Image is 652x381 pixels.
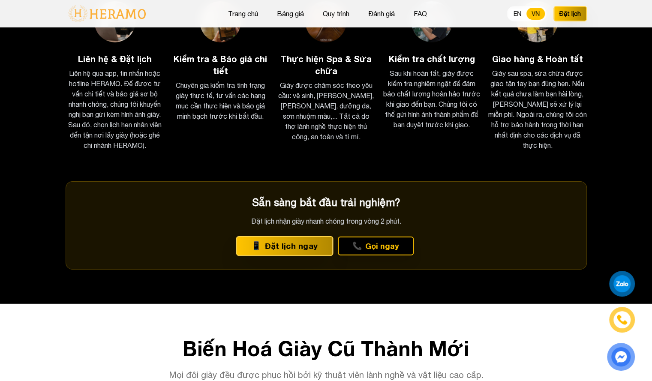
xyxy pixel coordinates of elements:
[66,68,164,150] p: Liên hệ qua app, tin nhắn hoặc hotline HERAMO. Để được tư vấn chi tiết và báo giá sơ bộ nhanh chó...
[251,240,261,252] span: phone
[382,53,481,65] h3: Kiểm tra chất lượng
[488,68,586,150] p: Giày sau spa, sửa chữa được giao tận tay bạn đúng hẹn. Nếu kết quả chưa làm bạn hài lòng, [PERSON...
[352,240,362,252] span: phone
[382,68,481,130] p: Sau khi hoàn tất, giày được kiểm tra nghiêm ngặt để đảm bảo chất lượng hoàn hảo trước khi giao đế...
[338,237,414,255] button: phone Gọi ngay
[610,308,634,331] a: phone-icon
[171,80,270,121] p: Chuyên gia kiểm tra tình trạng giày thực tế, tư vấn các hạng mục cần thực hiện và báo giá minh bạ...
[320,8,352,19] button: Quy trình
[276,53,375,77] h3: Thực hiện Spa & Sửa chữa
[526,8,545,20] button: VN
[80,195,573,209] h3: Sẵn sàng bắt đầu trải nghiệm?
[171,53,270,77] h3: Kiểm tra & Báo giá chi tiết
[225,8,261,19] button: Trang chủ
[488,53,586,65] h3: Giao hàng & Hoàn tất
[66,5,148,23] img: logo-with-text.png
[366,8,397,19] button: Đánh giá
[276,80,375,142] p: Giày được chăm sóc theo yêu cầu: vệ sinh, [PERSON_NAME], [PERSON_NAME], dưỡng da, sơn nhuộm màu,....
[411,8,430,19] button: FAQ
[66,338,587,359] h2: Biến Hoá Giày Cũ Thành Mới
[553,6,587,21] button: Đặt lịch
[617,315,627,324] img: phone-icon
[236,236,334,256] button: phone Đặt lịch ngay
[274,8,306,19] button: Bảng giá
[508,8,526,20] button: EN
[80,216,573,226] p: Đặt lịch nhận giày nhanh chóng trong vòng 2 phút.
[66,53,164,65] h3: Liên hệ & Đặt lịch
